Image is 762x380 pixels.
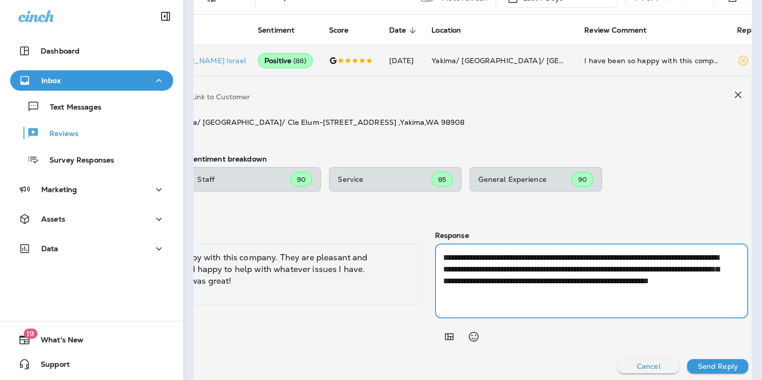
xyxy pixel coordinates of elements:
[41,47,79,55] p: Dashboard
[431,56,706,65] span: Yakima/ [GEOGRAPHIC_DATA]/ [GEOGRAPHIC_DATA] ([STREET_ADDRESS])
[431,26,474,35] span: Location
[329,26,362,35] span: Score
[31,336,84,348] span: What's New
[618,359,679,373] button: Cancel
[389,26,406,35] span: Date
[10,122,173,144] button: Reviews
[389,26,420,35] span: Date
[584,26,646,35] span: Review Comment
[584,56,721,66] div: I have been so happy with this company. They are pleasant and knowledgeable and happy to help wit...
[10,70,173,91] button: Inbox
[258,53,313,68] div: Positive
[578,175,587,184] span: 90
[584,26,660,35] span: Review Comment
[329,26,349,35] span: Score
[297,175,306,184] span: 90
[105,57,241,65] div: Click to view Customer Drawer
[381,45,424,76] td: [DATE]
[258,26,308,35] span: Sentiment
[188,155,748,163] p: Sentiment breakdown
[10,330,173,350] button: 19What's New
[637,362,661,370] p: Cancel
[10,41,173,61] button: Dashboard
[435,231,749,239] p: Response
[39,129,78,139] p: Reviews
[10,238,173,259] button: Data
[109,243,423,305] div: I have been so happy with this company. They are pleasant and knowledgeable and happy to help wit...
[39,156,114,166] p: Survey Responses
[151,6,180,26] button: Collapse Sidebar
[10,149,173,170] button: Survey Responses
[258,26,294,35] span: Sentiment
[338,175,431,183] p: Service
[41,215,65,223] p: Assets
[10,96,173,117] button: Text Messages
[23,329,37,339] span: 19
[698,362,738,370] p: Send Reply
[41,185,77,194] p: Marketing
[109,231,423,239] p: Review comment
[10,209,173,229] button: Assets
[438,175,446,184] span: 85
[10,179,173,200] button: Marketing
[478,175,571,183] p: General Experience
[31,360,70,372] span: Support
[41,245,59,253] p: Data
[439,327,459,347] button: Add in a premade template
[109,139,748,147] p: Sentiment analysis
[293,57,306,65] span: ( 88 )
[197,175,290,183] p: Staff
[41,76,61,85] p: Inbox
[105,57,241,65] p: Congregational [PERSON_NAME] Israel
[431,26,461,35] span: Location
[173,118,465,127] span: Yakima/ [GEOGRAPHIC_DATA]/ Cle Elum - [STREET_ADDRESS] , Yakima , WA 98908
[10,354,173,374] button: Support
[164,79,258,116] button: Link to Customer
[40,103,101,113] p: Text Messages
[464,327,484,347] button: Select an emoji
[687,359,748,373] button: Send Reply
